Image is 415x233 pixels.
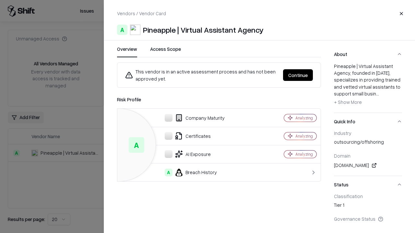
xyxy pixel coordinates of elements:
div: Industry [334,130,402,136]
button: Quick Info [334,113,402,130]
button: Status [334,176,402,193]
div: About [334,63,402,113]
div: Analyzing [295,151,313,157]
div: Domain [334,153,402,159]
div: Risk Profile [117,95,321,103]
div: Analyzing [295,115,313,121]
button: Access Scope [150,46,181,57]
div: [DOMAIN_NAME] [334,161,402,169]
div: This vendor is in an active assessment process and has not been approved yet. [125,68,278,82]
div: Governance Status [334,216,402,222]
div: Analyzing [295,133,313,139]
div: Classification [334,193,402,199]
button: Continue [283,69,313,81]
div: A [129,137,144,153]
div: A [165,169,172,176]
div: Pineapple | Virtual Assistant Agency [143,25,264,35]
div: Quick Info [334,130,402,176]
div: Certificates [123,132,261,140]
button: About [334,46,402,63]
div: A [117,25,127,35]
span: + Show More [334,99,362,105]
button: Overview [117,46,137,57]
div: outsourcing/offshoring [334,139,402,148]
p: Vendors / Vendor Card [117,10,166,17]
div: AI Exposure [123,150,261,158]
div: Company Maturity [123,114,261,122]
button: + Show More [334,97,362,107]
div: Pineapple | Virtual Assistant Agency, founded in [DATE], specializes in providing trained and vet... [334,63,402,107]
div: Breach History [123,169,261,176]
span: ... [376,91,379,96]
img: Pineapple | Virtual Assistant Agency [130,25,140,35]
div: Tier 1 [334,202,402,211]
